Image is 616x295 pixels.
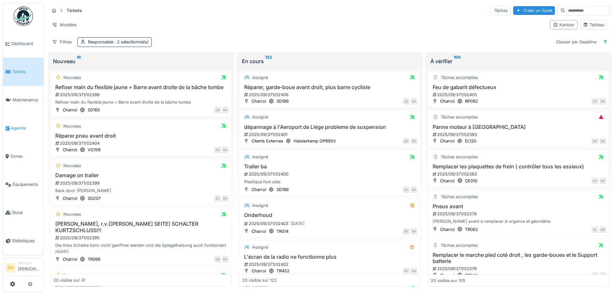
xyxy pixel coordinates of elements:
div: 2025/09/371/02401 [243,131,417,138]
div: Tâches accomplies [441,154,478,160]
a: Maintenance [3,86,44,114]
div: NO [214,256,221,263]
div: Charroi [440,226,455,233]
div: 2025/09/371/02403 [243,220,417,228]
div: Back door [PERSON_NAME] [53,187,229,194]
div: [DATE] [291,221,305,227]
div: MV [411,187,417,193]
div: Charroi [252,187,266,193]
div: WT [403,228,409,235]
strong: Tickets [64,7,84,14]
div: Nouveau [63,211,81,217]
div: Charroi [63,195,77,201]
span: Zones [10,153,41,159]
div: MV [600,138,606,144]
div: MV [222,195,229,202]
div: Tâches accomplies [441,242,478,248]
div: Nouveau [53,57,229,65]
div: Charroi [63,147,77,153]
div: MV [600,272,606,279]
div: Charroi [63,107,77,113]
div: JM [214,107,221,113]
div: Heisterkamp OP99SV [294,138,336,144]
span: Équipements [13,181,41,187]
div: Charroi [252,228,266,234]
div: 2025/09/371/02404 [55,140,229,146]
div: Assigné [252,154,268,160]
div: WT [403,268,409,274]
div: 2025/09/371/02393 [432,131,606,138]
div: SD207 [88,195,101,201]
li: [PERSON_NAME] [18,261,41,275]
div: Responsable [88,39,149,45]
div: OL [592,226,598,233]
div: TR066 [88,256,101,262]
div: Assigné [252,74,268,81]
div: SD196 [276,187,289,193]
div: 2025/09/371/02399 [55,180,229,186]
div: GS [403,98,409,105]
div: Nouveau [63,272,81,278]
a: Zones [3,142,44,170]
div: ES [214,195,221,202]
a: Statistiques [3,227,44,255]
div: Tâches accomplies [441,194,478,200]
div: MV [592,138,598,144]
h3: Remplacer les plaquettes de frein ( contrôler tous les essieux) [431,164,606,170]
div: [PERSON_NAME] avant à remplacer d urgence et géométrie [431,218,606,224]
div: 2025/09/371/02398 [55,92,229,98]
div: CE010 [465,178,477,184]
div: Nouveau [63,74,81,81]
h3: L'écran de la radio ne fonctionne plus [242,254,417,260]
div: MV [600,226,606,233]
h3: dépannage à l'Aeroport de Liége probleme de suspension [242,124,417,130]
div: WT [592,178,598,184]
div: Assigné [252,244,268,250]
div: MV [411,138,417,144]
div: Assigné [252,202,268,209]
sup: 41 [77,57,81,65]
div: 20 visible sur 41 [53,278,85,284]
div: TR452 [276,268,289,274]
div: Die linke Scheibe kann nicht geoffnet werden und die Spiegelheizung auch funktoniert nicht!!! [53,242,229,255]
h3: Pneus avant [431,203,606,210]
div: Classer par Deadline [553,37,599,47]
div: Refixer main du flexible jaune + Barre avant droite de la bâche tombe [53,99,229,105]
a: Agenda [3,114,44,142]
span: Stock [12,210,41,216]
div: EL120 [465,138,476,144]
div: Nouveau [63,123,81,129]
div: TR044 [465,272,478,278]
div: Assigné [252,114,268,120]
div: 2025/09/371/02400 [243,171,417,177]
div: Tâches accomplies [441,74,478,81]
div: MV [222,147,229,153]
div: MV [600,178,606,184]
div: Tâches [491,6,511,15]
div: Filtres [49,37,75,47]
a: Équipements [3,170,44,199]
a: Stock [3,199,44,227]
div: En cours [242,57,418,65]
div: VO159 [88,147,101,153]
h3: [PERSON_NAME], r.v.([PERSON_NAME] SEITE) SCHALTER KURTZSCHLUSS!!! [53,221,229,233]
span: Dashboard [11,40,41,47]
span: Tickets [12,69,41,75]
a: Dashboard [3,29,44,58]
div: Nouveau [63,163,81,169]
div: 2025/09/371/02405 [432,92,606,98]
span: Maintenance [13,97,41,103]
h3: Réparer, garde-boue avant droit, plus barre cycliste [242,84,417,90]
div: Modèles [49,20,80,29]
div: MV [411,98,417,105]
div: 20 visible sur 122 [242,278,277,284]
div: 2025/09/371/02406 [243,92,417,98]
div: MV [403,138,409,144]
div: Charroi [252,268,266,274]
a: GS Manager[PERSON_NAME] [5,261,41,276]
h3: Panne moteur à [GEOGRAPHIC_DATA] [431,124,606,130]
sup: 105 [454,57,461,65]
div: Tableau [583,22,605,28]
div: MV [411,268,417,274]
span: Statistiques [12,238,41,244]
